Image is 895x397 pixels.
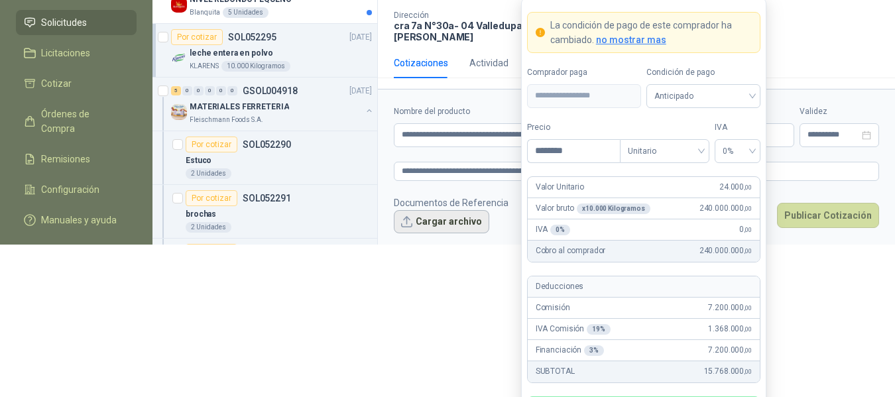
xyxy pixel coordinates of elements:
span: 0 [739,223,751,236]
img: Company Logo [171,104,187,120]
div: Por cotizar [186,244,237,260]
a: Por cotizarSOL052290Estuco2 Unidades [152,131,377,185]
label: Condición de pago [646,66,760,79]
a: Por cotizarSOL052295[DATE] Company Logoleche entera en polvoKLARENS10.000 Kilogramos [152,24,377,78]
a: Licitaciones [16,40,137,66]
div: Cotizaciones [394,56,448,70]
span: no mostrar mas [596,34,666,45]
p: [DATE] [349,31,372,44]
div: 2 Unidades [186,222,231,233]
span: 24.000 [719,181,752,194]
span: Solicitudes [41,15,87,30]
p: MATERIALES FERRETERIA [190,101,289,113]
span: ,00 [744,304,752,312]
a: Manuales y ayuda [16,207,137,233]
span: Configuración [41,182,99,197]
button: Publicar Cotización [777,203,879,228]
a: Por cotizar [152,239,377,292]
p: Dirección [394,11,536,20]
p: leche entera en polvo [190,47,272,60]
span: ,00 [744,205,752,212]
p: SOL052295 [228,32,276,42]
p: SOL052291 [243,194,291,203]
p: IVA Comisión [536,323,611,335]
span: Manuales y ayuda [41,213,117,227]
span: ,00 [744,226,752,233]
p: [DATE] [349,85,372,97]
p: KLARENS [190,61,219,72]
span: 0% [723,141,752,161]
span: Licitaciones [41,46,90,60]
span: 1.368.000 [708,323,751,335]
p: GSOL004918 [243,86,298,95]
a: Cotizar [16,71,137,96]
p: brochas [186,208,216,221]
p: Comisión [536,302,570,314]
span: 15.768.000 [704,365,752,378]
p: cra 7a N°30a- 04 Valledupar , [PERSON_NAME] [394,20,536,42]
span: ,00 [744,325,752,333]
a: Solicitudes [16,10,137,35]
p: Fleischmann Foods S.A. [190,115,263,125]
span: ,00 [744,184,752,191]
div: 0 % [550,225,570,235]
p: Estuco [186,154,211,167]
label: Nombre del producto [394,105,600,118]
p: La condición de pago de este comprador ha cambiado. [550,18,752,47]
span: ,00 [744,368,752,375]
p: SUBTOTAL [536,365,575,378]
div: Por cotizar [186,190,237,206]
div: 3 % [584,345,604,356]
span: Órdenes de Compra [41,107,124,136]
div: 0 [216,86,226,95]
p: Cobro al comprador [536,245,605,257]
p: Valor Unitario [536,181,584,194]
a: Órdenes de Compra [16,101,137,141]
div: x 10.000 Kilogramos [577,203,650,214]
span: exclamation-circle [536,28,545,37]
a: 5 0 0 0 0 0 GSOL004918[DATE] Company LogoMATERIALES FERRETERIAFleischmann Foods S.A. [171,83,375,125]
a: Configuración [16,177,137,202]
label: Precio [527,121,620,134]
div: Actividad [469,56,508,70]
p: SOL052290 [243,140,291,149]
div: 0 [205,86,215,95]
img: Company Logo [171,50,187,66]
div: 5 Unidades [223,7,268,18]
p: Valor bruto [536,202,650,215]
div: 0 [182,86,192,95]
button: Cargar archivo [394,210,489,234]
p: Blanquita [190,7,220,18]
div: 10.000 Kilogramos [221,61,290,72]
p: Financiación [536,344,604,357]
label: IVA [715,121,760,134]
label: Validez [800,105,879,118]
span: Cotizar [41,76,72,91]
div: 19 % [587,324,611,335]
span: ,00 [744,247,752,255]
div: 5 [171,86,181,95]
p: Documentos de Referencia [394,196,508,210]
label: Comprador paga [527,66,641,79]
span: Anticipado [654,86,752,106]
span: ,00 [744,347,752,354]
a: Remisiones [16,146,137,172]
label: Flete [741,105,794,118]
span: 7.200.000 [708,344,751,357]
p: Deducciones [536,280,583,293]
span: 240.000.000 [699,245,752,257]
span: 240.000.000 [699,202,752,215]
div: Por cotizar [186,137,237,152]
a: Por cotizarSOL052291brochas2 Unidades [152,185,377,239]
span: Remisiones [41,152,90,166]
span: Unitario [628,141,701,161]
p: $ 0,00 [741,123,794,147]
div: 2 Unidades [186,168,231,179]
div: 0 [227,86,237,95]
div: Por cotizar [171,29,223,45]
span: 7.200.000 [708,302,751,314]
div: 0 [194,86,204,95]
p: IVA [536,223,570,236]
